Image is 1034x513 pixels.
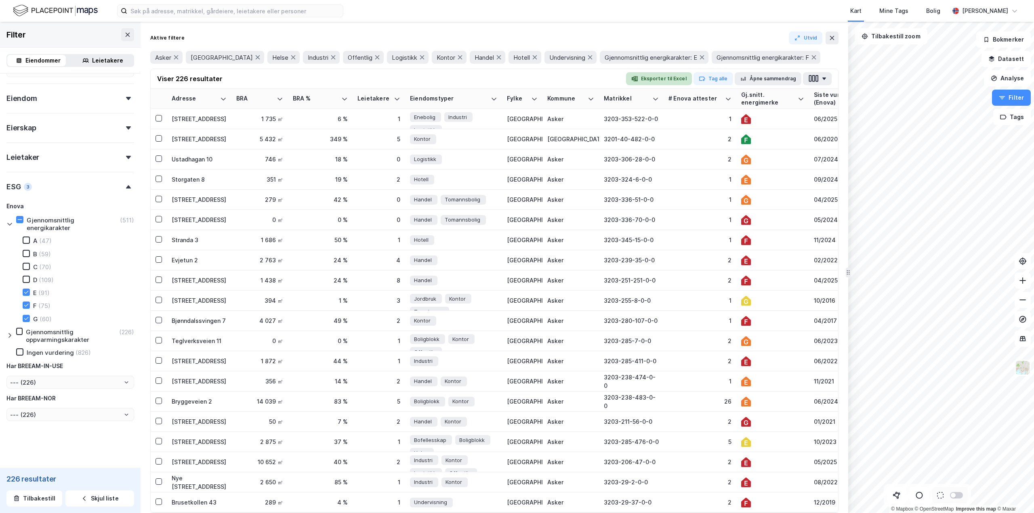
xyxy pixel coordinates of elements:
div: (511) [120,216,134,224]
div: 19 % [293,175,348,184]
div: Nye [STREET_ADDRESS] [172,474,227,491]
button: Analyse [984,70,1031,86]
span: Kontor [446,478,462,486]
div: 14 039 ㎡ [236,397,283,406]
span: Logistikk [414,126,436,134]
div: 10 652 ㎡ [236,458,283,466]
button: Open [123,411,130,418]
span: Boligblokk [414,397,439,406]
div: 3203-29-2-0-0 [604,478,659,486]
div: Asker [547,498,594,507]
div: 2 [668,478,731,486]
button: Tags [993,109,1031,125]
div: 0 [357,216,400,224]
span: Tomannsbolig [445,195,480,204]
div: 2 [357,417,400,426]
button: Open [123,379,130,385]
div: Gj.snitt. energimerke [741,91,794,106]
div: 5 432 ㎡ [236,135,283,143]
div: 37 % [293,438,348,446]
div: 0 ㎡ [236,337,283,345]
div: 14 % [293,377,348,385]
div: Asker [547,478,594,486]
div: 1 [668,316,731,325]
span: Helse [272,54,288,61]
span: Kontor [449,295,466,303]
div: [GEOGRAPHIC_DATA] [507,417,538,426]
div: BRA % [293,95,338,103]
div: 2 [668,357,731,365]
div: Asker [547,316,594,325]
div: [GEOGRAPHIC_DATA] [507,377,538,385]
div: 01/2021 [814,417,905,426]
div: [GEOGRAPHIC_DATA] [507,195,538,204]
input: ClearOpen [7,376,134,388]
div: [STREET_ADDRESS] [172,115,227,123]
div: [STREET_ADDRESS] [172,195,227,204]
div: 3203-206-47-0-0 [604,458,659,466]
div: 11/2021 [814,377,905,385]
input: Søk på adresse, matrikkel, gårdeiere, leietakere eller personer [127,5,343,17]
div: [GEOGRAPHIC_DATA] [507,357,538,365]
div: 04/2017 [814,316,905,325]
div: [GEOGRAPHIC_DATA] [507,498,538,507]
span: Asker [155,54,171,61]
div: 3203-238-483-0-0 [604,393,659,410]
div: Stranda 3 [172,236,227,244]
div: 10/2023 [814,438,905,446]
div: (109) [39,276,54,284]
div: 2 [668,155,731,163]
div: 3203-238-474-0-0 [604,373,659,390]
div: 2 [357,377,400,385]
div: Leietakere [357,95,391,103]
div: 07/2024 [814,155,905,163]
div: Har BREEAM-NOR [6,394,56,403]
img: Z [1015,360,1030,375]
div: 18 % [293,155,348,163]
div: Gjennomsnittlig oppvarmingskarakter [26,328,118,343]
div: Ingen vurdering [27,349,74,356]
div: [STREET_ADDRESS] [172,438,227,446]
span: Townhouse [414,308,443,316]
div: 05/2024 [814,216,905,224]
span: Kontor [414,135,431,143]
span: Logistikk [414,469,436,477]
div: Asker [547,438,594,446]
div: Matrikkel [604,95,649,103]
div: 06/2024 [814,397,905,406]
div: (60) [40,315,52,323]
span: Handel [475,54,494,61]
div: 0 [357,195,400,204]
div: [STREET_ADDRESS] [172,377,227,385]
span: Industri [414,456,433,465]
div: 09/2024 [814,175,905,184]
div: 1 872 ㎡ [236,357,283,365]
div: 1 % [293,296,348,305]
div: D [33,276,37,284]
div: 1 686 ㎡ [236,236,283,244]
div: 1 [668,175,731,184]
span: Kontor [452,335,469,343]
div: Asker [547,357,594,365]
div: 3203-345-15-0-0 [604,236,659,244]
div: 3203-239-35-0-0 [604,256,659,264]
div: 2 [357,175,400,184]
div: [PERSON_NAME] [962,6,1008,16]
div: 06/2025 [814,115,905,123]
div: Eierskap [6,123,36,133]
input: ClearOpen [7,408,134,421]
div: 11/2024 [814,236,905,244]
div: Storgaten 8 [172,175,227,184]
div: 1 [357,498,400,507]
div: 24 % [293,256,348,264]
div: Asker [547,195,594,204]
div: 1 [357,236,400,244]
div: 746 ㎡ [236,155,283,163]
span: Hotell [513,54,530,61]
div: 4 027 ㎡ [236,316,283,325]
span: Handel [414,377,432,385]
div: 2 [668,256,731,264]
div: 2 [357,316,400,325]
div: [STREET_ADDRESS] [172,458,227,466]
div: 2 [668,417,731,426]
